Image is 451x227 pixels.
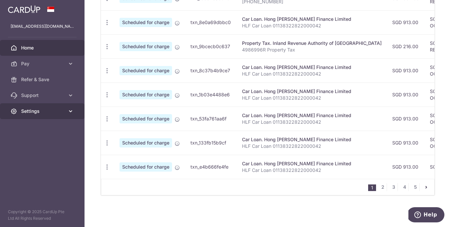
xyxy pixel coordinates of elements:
[185,155,237,179] td: txn_e4b666fe4fe
[390,183,398,191] a: 3
[120,66,172,75] span: Scheduled for charge
[387,82,425,107] td: SGD 913.00
[408,207,444,224] iframe: Opens a widget where you can find more information
[242,160,382,167] div: Car Loan. Hong [PERSON_NAME] Finance Limited
[400,183,408,191] a: 4
[387,10,425,34] td: SGD 913.00
[368,184,376,191] li: 1
[11,23,74,30] p: [EMAIL_ADDRESS][DOMAIN_NAME]
[120,42,172,51] span: Scheduled for charge
[242,71,382,77] p: HLF Car Loan 01138322822000042
[242,167,382,174] p: HLF Car Loan 01138322822000042
[120,162,172,172] span: Scheduled for charge
[242,136,382,143] div: Car Loan. Hong [PERSON_NAME] Finance Limited
[185,131,237,155] td: txn_133fb15b9cf
[387,58,425,82] td: SGD 913.00
[411,183,419,191] a: 5
[242,112,382,119] div: Car Loan. Hong [PERSON_NAME] Finance Limited
[242,47,382,53] p: 4986996R Property Tax
[242,64,382,71] div: Car Loan. Hong [PERSON_NAME] Finance Limited
[21,92,65,99] span: Support
[21,45,65,51] span: Home
[242,95,382,101] p: HLF Car Loan 01138322822000042
[242,40,382,47] div: Property Tax. Inland Revenue Authority of [GEOGRAPHIC_DATA]
[120,138,172,147] span: Scheduled for charge
[379,183,387,191] a: 2
[387,107,425,131] td: SGD 913.00
[368,179,434,195] nav: pager
[185,107,237,131] td: txn_53fa761aa6f
[387,155,425,179] td: SGD 913.00
[185,34,237,58] td: txn_9bcecb0c637
[242,88,382,95] div: Car Loan. Hong [PERSON_NAME] Finance Limited
[185,82,237,107] td: txn_1b03e4488e6
[242,119,382,125] p: HLF Car Loan 01138322822000042
[387,34,425,58] td: SGD 216.00
[120,90,172,99] span: Scheduled for charge
[387,131,425,155] td: SGD 913.00
[120,114,172,123] span: Scheduled for charge
[242,22,382,29] p: HLF Car Loan 01138322822000042
[21,76,65,83] span: Refer & Save
[242,16,382,22] div: Car Loan. Hong [PERSON_NAME] Finance Limited
[185,58,237,82] td: txn_8c37b4b9ce7
[120,18,172,27] span: Scheduled for charge
[8,5,40,13] img: CardUp
[21,108,65,114] span: Settings
[21,60,65,67] span: Pay
[242,143,382,149] p: HLF Car Loan 01138322822000042
[185,10,237,34] td: txn_8e0a69dbbc0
